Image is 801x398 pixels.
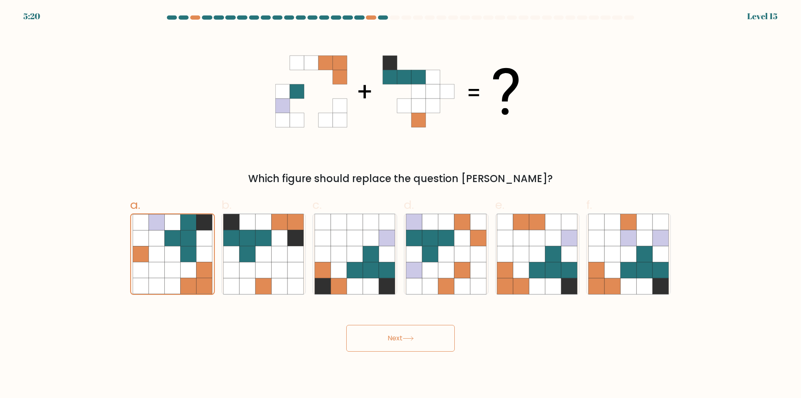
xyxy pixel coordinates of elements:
[404,197,414,213] span: d.
[495,197,504,213] span: e.
[312,197,322,213] span: c.
[222,197,232,213] span: b.
[23,10,40,23] div: 5:20
[346,325,455,352] button: Next
[586,197,592,213] span: f.
[747,10,778,23] div: Level 15
[135,171,666,186] div: Which figure should replace the question [PERSON_NAME]?
[130,197,140,213] span: a.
